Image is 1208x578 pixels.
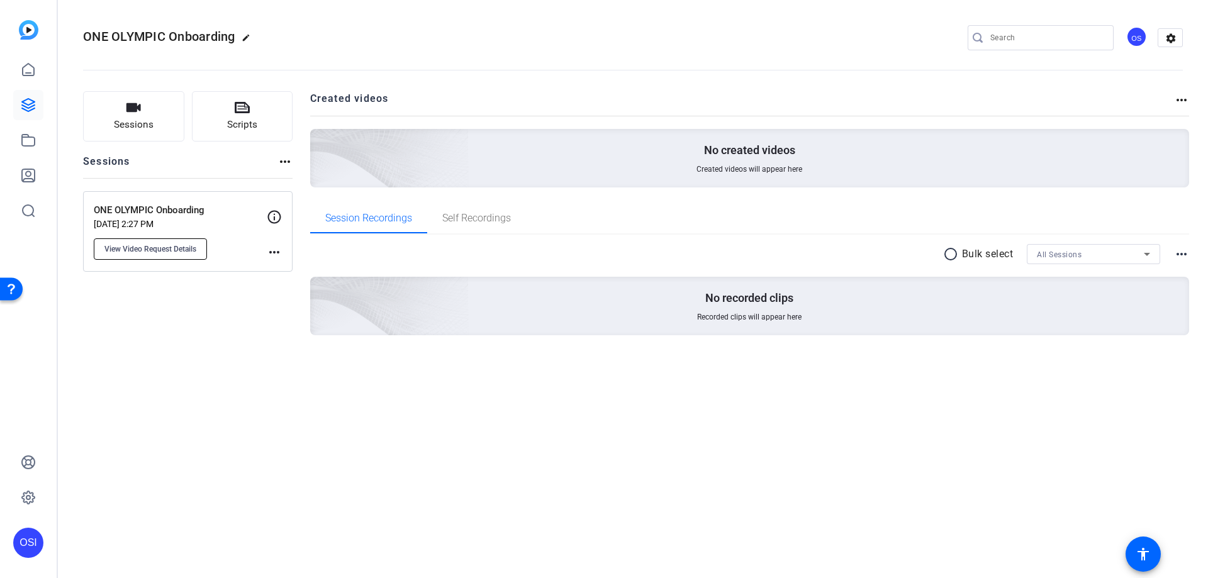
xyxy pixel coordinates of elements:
[943,247,962,262] mat-icon: radio_button_unchecked
[169,152,469,425] img: embarkstudio-empty-session.png
[1037,250,1082,259] span: All Sessions
[325,213,412,223] span: Session Recordings
[442,213,511,223] span: Self Recordings
[242,33,257,48] mat-icon: edit
[94,238,207,260] button: View Video Request Details
[1126,26,1147,47] div: OS
[227,118,257,132] span: Scripts
[697,312,802,322] span: Recorded clips will appear here
[83,91,184,142] button: Sessions
[83,154,130,178] h2: Sessions
[192,91,293,142] button: Scripts
[104,244,196,254] span: View Video Request Details
[696,164,802,174] span: Created videos will appear here
[169,4,469,277] img: Creted videos background
[962,247,1014,262] p: Bulk select
[94,203,267,218] p: ONE OLYMPIC Onboarding
[1126,26,1148,48] ngx-avatar: Olympic Steel, Inc.
[19,20,38,40] img: blue-gradient.svg
[83,29,235,44] span: ONE OLYMPIC Onboarding
[114,118,154,132] span: Sessions
[94,219,267,229] p: [DATE] 2:27 PM
[1174,92,1189,108] mat-icon: more_horiz
[704,143,795,158] p: No created videos
[990,30,1104,45] input: Search
[310,91,1175,116] h2: Created videos
[277,154,293,169] mat-icon: more_horiz
[267,245,282,260] mat-icon: more_horiz
[1174,247,1189,262] mat-icon: more_horiz
[13,528,43,558] div: OSI
[705,291,793,306] p: No recorded clips
[1158,29,1183,48] mat-icon: settings
[1136,547,1151,562] mat-icon: accessibility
